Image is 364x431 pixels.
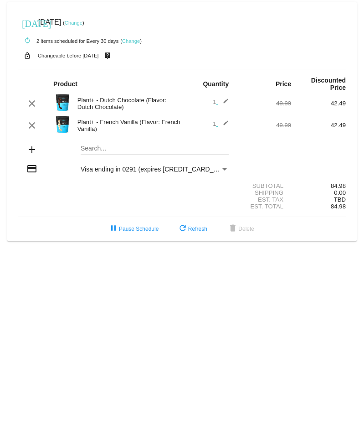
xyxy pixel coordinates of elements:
span: Pause Schedule [108,226,159,232]
div: Shipping [236,189,291,196]
mat-icon: lock_open [22,50,33,62]
div: Plant+ - Dutch Chocolate (Flavor: Dutch Chocolate) [73,97,182,110]
strong: Product [53,80,77,88]
div: Est. Total [236,203,291,210]
small: ( ) [63,20,84,26]
strong: Quantity [203,80,229,88]
span: 1 [213,99,229,105]
mat-icon: edit [218,120,229,131]
mat-icon: autorenew [22,36,33,47]
strong: Price [276,80,291,88]
div: Est. Tax [236,196,291,203]
span: 84.98 [331,203,346,210]
span: TBD [334,196,346,203]
mat-icon: pause [108,223,119,234]
mat-icon: edit [218,98,229,109]
div: 84.98 [291,182,346,189]
span: 0.00 [334,189,346,196]
span: Visa ending in 0291 (expires [CREDIT_CARD_DATA]) [81,166,233,173]
img: Image-1-Carousel-Plant-Chocolate-no-badge-Transp.png [53,93,72,112]
div: 49.99 [236,100,291,107]
mat-icon: credit_card [26,163,37,174]
div: Subtotal [236,182,291,189]
div: 42.49 [291,100,346,107]
button: Pause Schedule [101,221,166,237]
a: Change [122,38,140,44]
div: 42.49 [291,122,346,129]
small: ( ) [120,38,142,44]
mat-icon: delete [227,223,238,234]
button: Delete [220,221,261,237]
small: 2 items scheduled for Every 30 days [18,38,118,44]
span: Refresh [177,226,207,232]
mat-select: Payment Method [81,166,229,173]
input: Search... [81,145,229,152]
mat-icon: [DATE] [22,17,33,28]
mat-icon: clear [26,120,37,131]
mat-icon: add [26,144,37,155]
a: Change [65,20,82,26]
small: Changeable before [DATE] [38,53,99,58]
span: 1 [213,120,229,127]
div: Plant+ - French Vanilla (Flavor: French Vanilla) [73,119,182,132]
div: 49.99 [236,122,291,129]
button: Refresh [170,221,215,237]
img: Image-1-Carousel-Plant-Vanilla-no-badge-Transp.png [53,115,72,134]
mat-icon: refresh [177,223,188,234]
span: Delete [227,226,254,232]
strong: Discounted Price [311,77,346,91]
mat-icon: clear [26,98,37,109]
mat-icon: live_help [102,50,113,62]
